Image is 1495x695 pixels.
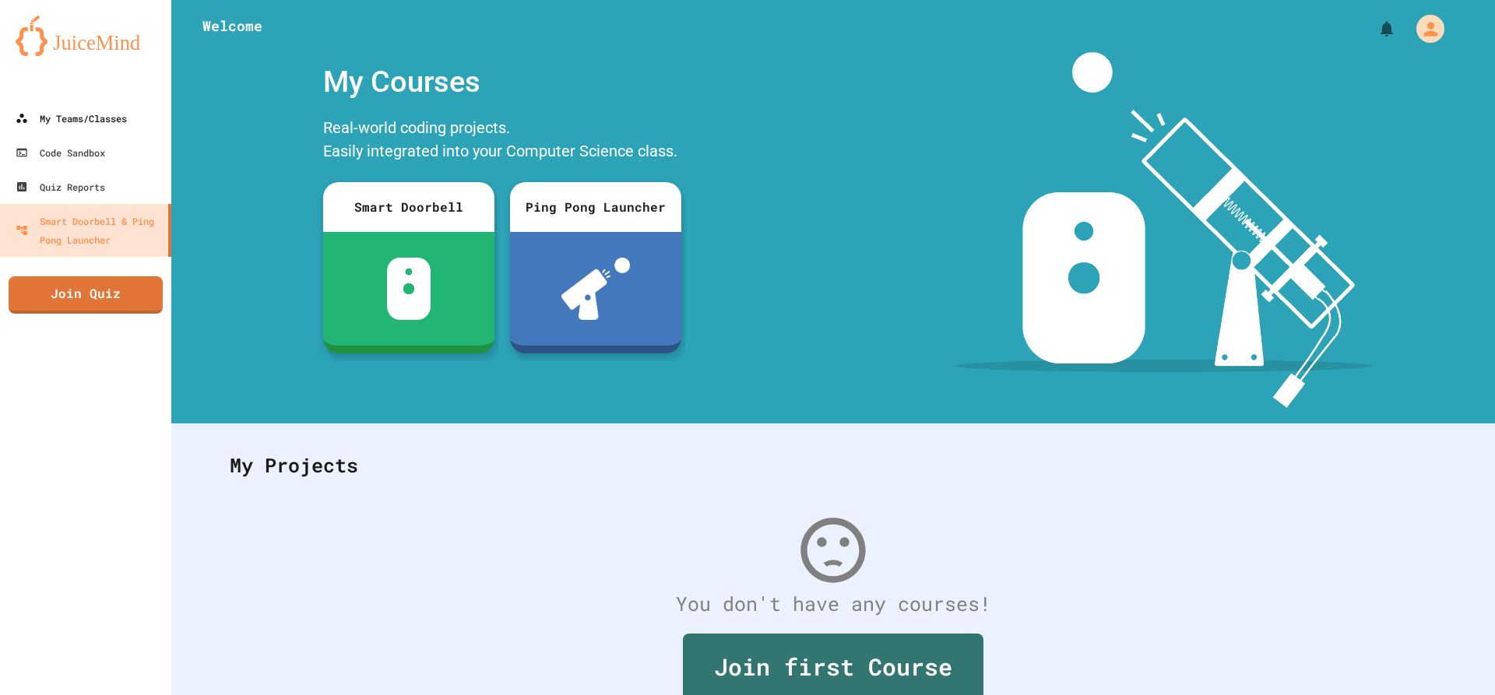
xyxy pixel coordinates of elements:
div: You don't have any courses! [214,589,1452,619]
div: Smart Doorbell & Ping Pong Launcher [16,212,162,249]
img: ppl-with-ball.png [561,258,631,320]
div: My Teams/Classes [16,109,127,128]
img: sdb-white.svg [387,258,431,320]
div: Ping Pong Launcher [510,182,681,232]
div: My Account [1400,11,1448,47]
a: Join Quiz [9,276,163,314]
img: logo-orange.svg [16,16,156,56]
div: Quiz Reports [16,177,105,196]
div: Smart Doorbell [323,182,494,232]
div: My Projects [214,435,1452,496]
img: banner-image-my-projects.png [955,52,1373,408]
div: Code Sandbox [16,143,105,162]
div: Real-world coding projects. Easily integrated into your Computer Science class. [315,112,689,170]
div: My Courses [315,52,689,112]
div: My Notifications [1349,16,1400,42]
